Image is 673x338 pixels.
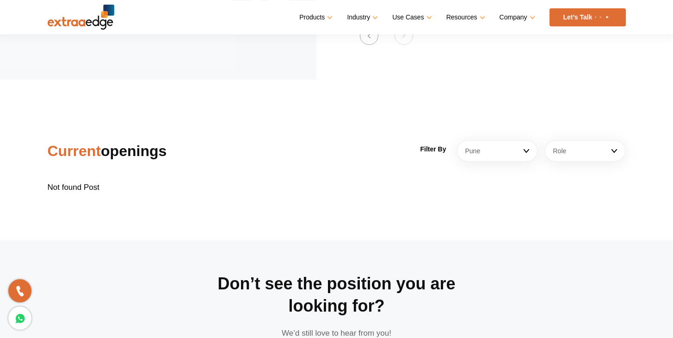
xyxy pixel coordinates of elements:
[457,140,537,162] a: Pune
[48,171,626,203] table: Not found Post
[550,8,626,26] a: Let’s Talk
[500,11,533,24] a: Company
[48,140,231,162] h2: openings
[392,11,430,24] a: Use Cases
[420,143,446,156] label: Filter By
[347,11,376,24] a: Industry
[545,140,625,162] a: Role
[48,143,101,159] span: Current
[360,26,378,45] button: Previous
[198,273,475,317] h2: Don’t see the position you are looking for?
[299,11,331,24] a: Products
[446,11,483,24] a: Resources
